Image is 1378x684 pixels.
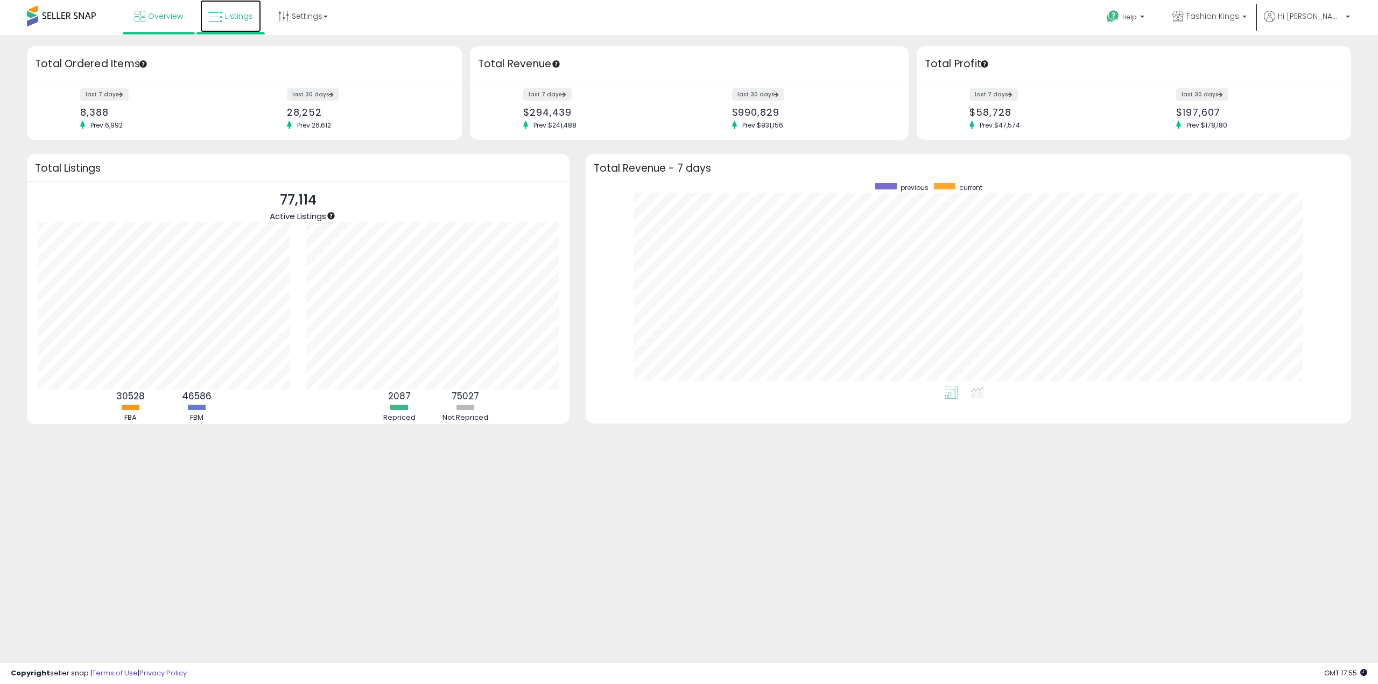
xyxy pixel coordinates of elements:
[388,390,411,403] b: 2087
[116,390,145,403] b: 30528
[452,390,479,403] b: 75027
[1186,11,1239,22] span: Fashion Kings
[901,183,929,192] span: previous
[433,413,498,423] div: Not Repriced
[80,88,129,101] label: last 7 days
[99,413,163,423] div: FBA
[1106,10,1120,23] i: Get Help
[287,88,339,101] label: last 30 days
[182,390,212,403] b: 46586
[148,11,183,22] span: Overview
[35,57,454,72] h3: Total Ordered Items
[969,107,1126,118] div: $58,728
[80,107,236,118] div: 8,388
[594,164,1344,172] h3: Total Revenue - 7 days
[1122,12,1137,22] span: Help
[969,88,1018,101] label: last 7 days
[523,88,572,101] label: last 7 days
[270,210,326,222] span: Active Listings
[287,107,443,118] div: 28,252
[85,121,128,130] span: Prev: 6,992
[959,183,982,192] span: current
[35,164,561,172] h3: Total Listings
[138,59,148,69] div: Tooltip anchor
[980,59,989,69] div: Tooltip anchor
[165,413,229,423] div: FBM
[478,57,901,72] h3: Total Revenue
[737,121,789,130] span: Prev: $931,156
[225,11,253,22] span: Listings
[1278,11,1342,22] span: Hi [PERSON_NAME]
[732,88,784,101] label: last 30 days
[551,59,561,69] div: Tooltip anchor
[326,211,336,221] div: Tooltip anchor
[1176,88,1228,101] label: last 30 days
[367,413,432,423] div: Repriced
[1176,107,1332,118] div: $197,607
[270,190,326,210] p: 77,114
[292,121,336,130] span: Prev: 26,612
[523,107,681,118] div: $294,439
[974,121,1025,130] span: Prev: $47,574
[528,121,582,130] span: Prev: $241,488
[732,107,890,118] div: $990,829
[1264,11,1350,35] a: Hi [PERSON_NAME]
[1181,121,1233,130] span: Prev: $178,180
[925,57,1344,72] h3: Total Profit
[1098,2,1155,35] a: Help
